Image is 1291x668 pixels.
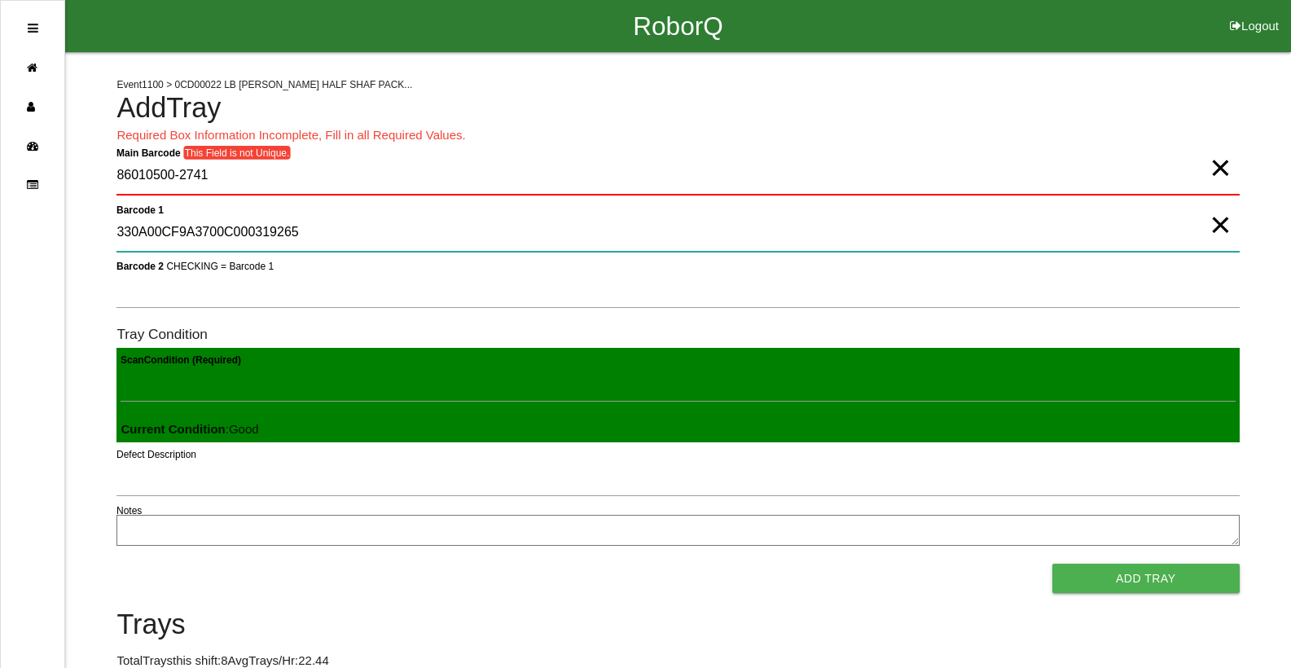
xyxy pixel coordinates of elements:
[121,354,241,365] b: Scan Condition (Required)
[116,79,412,90] span: Event 1100 > 0CD00022 LB [PERSON_NAME] HALF SHAF PACK...
[121,422,225,436] b: Current Condition
[116,204,164,215] b: Barcode 1
[116,260,164,271] b: Barcode 2
[28,9,38,48] div: Open
[116,147,181,158] b: Main Barcode
[116,157,1239,196] input: Required
[116,93,1239,124] h4: Add Tray
[116,327,1239,342] h6: Tray Condition
[1210,135,1231,168] span: Clear Input
[116,447,196,462] label: Defect Description
[167,260,274,271] span: CHECKING = Barcode 1
[116,503,142,518] label: Notes
[116,609,1239,640] h4: Trays
[1210,192,1231,225] span: Clear Input
[1052,564,1240,593] button: Add Tray
[116,126,1239,145] p: Required Box Information Incomplete, Fill in all Required Values.
[121,422,258,436] span: : Good
[183,146,291,160] span: This Field is not Unique.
